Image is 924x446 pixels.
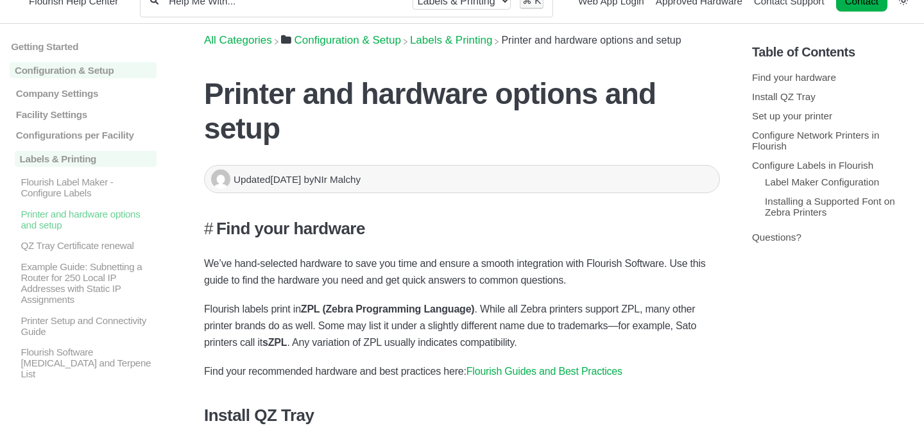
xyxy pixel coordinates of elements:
[211,169,230,189] img: NIr Malchy
[204,76,720,146] h1: Printer and hardware options and setup
[301,304,475,314] strong: ZPL (Zebra Programming Language)
[270,174,301,185] time: [DATE]
[15,130,157,141] p: Configurations per Facility
[752,160,873,171] a: Configure Labels in Flourish
[10,176,157,198] a: Flourish Label Maker - Configure Labels
[19,261,157,305] p: Example Guide: Subnetting a Router for 250 Local IP Addresses with Static IP Assignments
[410,34,493,47] span: ​Labels & Printing
[752,24,914,373] section: Table of Contents
[19,240,157,251] p: QZ Tray Certificate renewal
[765,196,895,218] a: Installing a Supported Font on Zebra Printers
[10,347,157,379] a: Flourish Software [MEDICAL_DATA] and Terpene List
[19,176,157,198] p: Flourish Label Maker - Configure Labels
[15,151,157,167] p: Labels & Printing
[752,72,836,83] a: Find your hardware
[15,88,157,99] p: Company Settings
[204,34,272,47] span: All Categories
[204,406,720,425] h3: Install QZ Tray
[19,315,157,337] p: Printer Setup and Connectivity Guide
[10,109,157,120] a: Facility Settings
[19,209,157,230] p: Printer and hardware options and setup
[234,174,304,185] span: Updated
[295,34,401,47] span: ​Configuration & Setup
[10,62,157,78] a: Configuration & Setup
[501,35,681,46] span: Printer and hardware options and setup
[10,261,157,305] a: Example Guide: Subnetting a Router for 250 Local IP Addresses with Static IP Assignments
[204,34,272,46] a: Breadcrumb link to All Categories
[10,41,157,52] a: Getting Started
[10,88,157,99] a: Company Settings
[765,176,879,187] a: Label Maker Configuration
[304,174,361,185] span: by
[281,34,401,46] a: Configuration & Setup
[10,130,157,141] a: Configurations per Facility
[752,130,879,151] a: Configure Network Printers in Flourish
[314,174,361,185] span: NIr Malchy
[204,219,720,239] h3: Find your hardware
[10,209,157,230] a: Printer and hardware options and setup
[15,109,157,120] p: Facility Settings
[10,315,157,337] a: Printer Setup and Connectivity Guide
[752,232,801,243] a: Questions?
[204,363,720,380] p: Find your recommended hardware and best practices here:
[752,91,816,102] a: Install QZ Tray
[466,366,622,377] a: Flourish Guides and Best Practices
[752,45,914,60] h5: Table of Contents
[410,34,493,46] a: Labels & Printing
[204,301,720,351] p: Flourish labels print in . While all Zebra printers support ZPL, many other printer brands do as ...
[204,255,720,289] p: We’ve hand-selected hardware to save you time and ensure a smooth integration with Flourish Softw...
[10,151,157,167] a: Labels & Printing
[10,240,157,251] a: QZ Tray Certificate renewal
[262,337,287,348] strong: sZPL
[752,110,832,121] a: Set up your printer
[19,347,157,379] p: Flourish Software [MEDICAL_DATA] and Terpene List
